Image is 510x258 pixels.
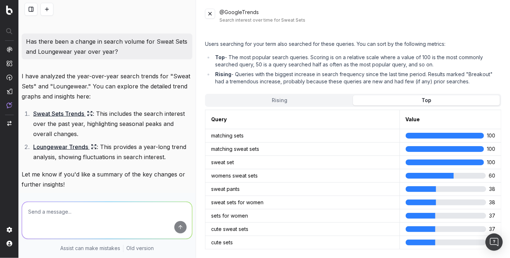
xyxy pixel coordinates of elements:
[6,241,12,246] img: My account
[205,40,501,48] p: Users searching for your term also searched for these queries. You can sort by the following metr...
[219,9,501,23] div: @GoogleTrends
[205,223,400,236] td: cute sweat sets
[205,129,400,143] td: matching sets
[205,236,400,249] td: cute sets
[6,88,12,94] img: Studio
[215,71,231,77] b: Rising
[126,245,154,252] a: Old version
[205,143,400,156] td: matching sweat sets
[31,142,192,162] li: : This provides a year-long trend analysis, showing fluctuations in search interest.
[489,212,495,219] div: 37
[26,36,188,57] p: Has there been a change in search volume for Sweat Sets and Loungewear year over year?
[33,142,97,152] a: Loungewear Trends
[215,54,225,60] b: Top
[6,102,12,108] img: Assist
[33,109,93,119] a: Sweat Sets Trends
[205,209,400,223] td: sets for women
[487,145,495,153] div: 100
[213,54,501,68] li: - The most popular search queries. Scoring is on a relative scale where a value of 100 is the mos...
[489,172,495,179] div: 60
[6,60,12,66] img: Intelligence
[6,74,12,80] img: Activation
[487,159,495,166] div: 100
[489,199,495,206] div: 38
[406,116,420,123] div: Value
[353,95,500,105] button: Top
[60,245,120,252] p: Assist can make mistakes
[7,121,12,126] img: Switch project
[22,71,192,101] p: I have analyzed the year-over-year search trends for "Sweat Sets" and "Loungewear." You can explo...
[213,71,501,85] li: - Queries with the biggest increase in search frequency since the last time period. Results marke...
[6,47,12,52] img: Analytics
[205,169,400,183] td: womens sweat sets
[489,226,495,233] div: 37
[489,185,495,193] div: 38
[206,95,353,105] button: Rising
[22,169,192,189] p: Let me know if you'd like a summary of the key changes or further insights!
[205,156,400,169] td: sweat set
[219,17,501,23] div: Search interest over time for Sweat Sets
[487,132,495,139] div: 100
[6,5,13,15] img: Botify logo
[205,183,400,196] td: sweat pants
[205,196,400,209] td: sweat sets for women
[205,110,400,129] th: Query
[31,109,192,139] li: : This includes the search interest over the past year, highlighting seasonal peaks and overall c...
[6,227,12,233] img: Setting
[485,233,503,251] div: Open Intercom Messenger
